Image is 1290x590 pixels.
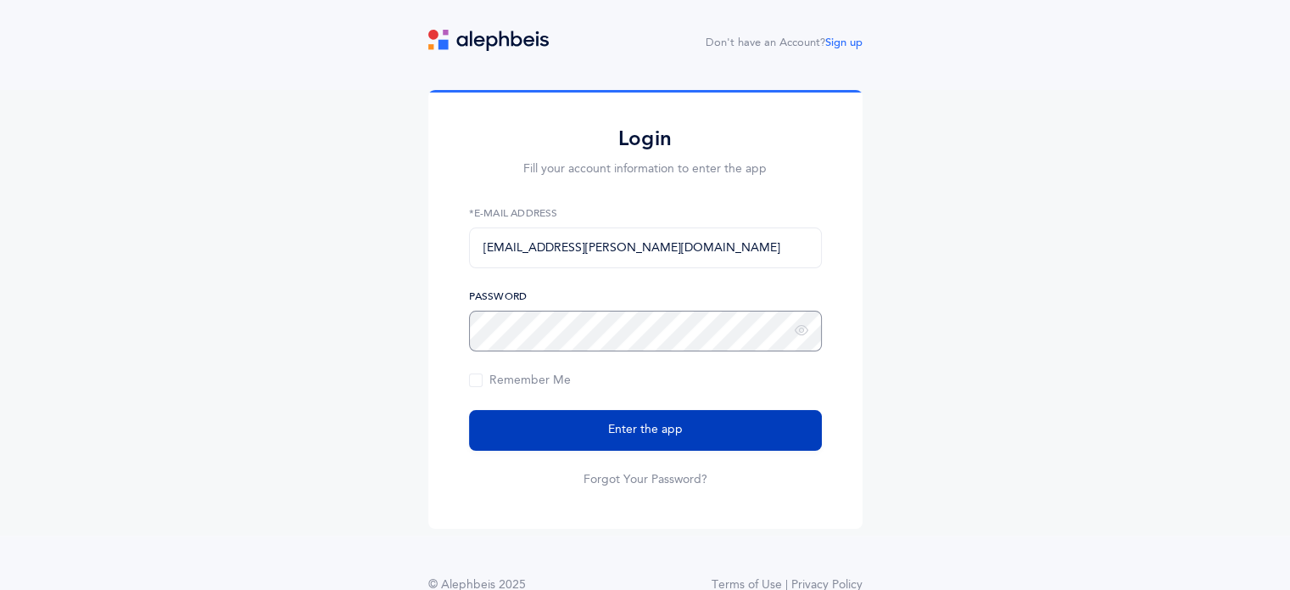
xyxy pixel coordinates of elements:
span: Remember Me [469,374,571,387]
div: Don't have an Account? [706,35,863,52]
img: logo.svg [428,30,549,51]
label: Password [469,289,822,304]
p: Fill your account information to enter the app [469,160,822,178]
a: Sign up [825,37,863,48]
button: Enter the app [469,410,822,451]
span: Enter the app [608,421,683,439]
a: Forgot Your Password? [584,471,707,488]
h2: Login [469,126,822,152]
label: *E-Mail Address [469,205,822,221]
